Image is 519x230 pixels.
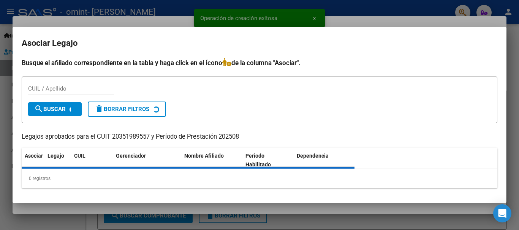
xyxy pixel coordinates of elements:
span: Legajo [47,153,64,159]
datatable-header-cell: Periodo Habilitado [242,148,294,173]
h2: Asociar Legajo [22,36,497,50]
datatable-header-cell: Asociar [22,148,44,173]
button: Borrar Filtros [88,102,166,117]
p: Legajos aprobados para el CUIT 20351989557 y Período de Prestación 202508 [22,132,497,142]
div: 0 registros [22,169,497,188]
span: Borrar Filtros [95,106,149,113]
span: Nombre Afiliado [184,153,224,159]
span: CUIL [74,153,85,159]
datatable-header-cell: Legajo [44,148,71,173]
div: Open Intercom Messenger [493,204,511,222]
span: Dependencia [297,153,329,159]
datatable-header-cell: Dependencia [294,148,355,173]
span: Buscar [34,106,66,113]
mat-icon: search [34,104,43,113]
datatable-header-cell: Nombre Afiliado [181,148,242,173]
button: Buscar [28,102,82,116]
span: Asociar [25,153,43,159]
datatable-header-cell: CUIL [71,148,113,173]
datatable-header-cell: Gerenciador [113,148,181,173]
mat-icon: delete [95,104,104,113]
h4: Busque el afiliado correspondiente en la tabla y haga click en el ícono de la columna "Asociar". [22,58,497,68]
span: Gerenciador [116,153,146,159]
span: Periodo Habilitado [245,153,271,167]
